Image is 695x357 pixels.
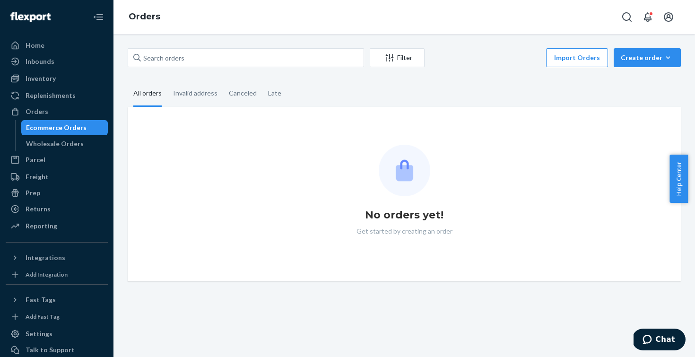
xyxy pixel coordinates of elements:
[6,88,108,103] a: Replenishments
[26,295,56,305] div: Fast Tags
[26,57,54,66] div: Inbounds
[6,326,108,341] a: Settings
[6,71,108,86] a: Inventory
[6,152,108,167] a: Parcel
[26,107,48,116] div: Orders
[638,8,657,26] button: Open notifications
[370,48,425,67] button: Filter
[26,329,52,339] div: Settings
[26,204,51,214] div: Returns
[89,8,108,26] button: Close Navigation
[26,41,44,50] div: Home
[10,12,51,22] img: Flexport logo
[669,155,688,203] button: Help Center
[6,269,108,280] a: Add Integration
[6,250,108,265] button: Integrations
[6,169,108,184] a: Freight
[229,81,257,105] div: Canceled
[6,104,108,119] a: Orders
[133,81,162,107] div: All orders
[129,11,160,22] a: Orders
[21,136,108,151] a: Wholesale Orders
[26,74,56,83] div: Inventory
[26,270,68,279] div: Add Integration
[26,345,75,355] div: Talk to Support
[379,145,430,196] img: Empty list
[26,313,60,321] div: Add Fast Tag
[621,53,674,62] div: Create order
[546,48,608,67] button: Import Orders
[26,172,49,182] div: Freight
[634,329,686,352] iframe: Opens a widget where you can chat to one of our agents
[6,311,108,322] a: Add Fast Tag
[21,120,108,135] a: Ecommerce Orders
[26,188,40,198] div: Prep
[659,8,678,26] button: Open account menu
[365,208,443,223] h1: No orders yet!
[26,253,65,262] div: Integrations
[356,226,452,236] p: Get started by creating an order
[26,123,87,132] div: Ecommerce Orders
[6,185,108,200] a: Prep
[173,81,217,105] div: Invalid address
[26,221,57,231] div: Reporting
[6,218,108,234] a: Reporting
[617,8,636,26] button: Open Search Box
[6,54,108,69] a: Inbounds
[6,38,108,53] a: Home
[6,292,108,307] button: Fast Tags
[26,139,84,148] div: Wholesale Orders
[268,81,281,105] div: Late
[121,3,168,31] ol: breadcrumbs
[26,155,45,165] div: Parcel
[614,48,681,67] button: Create order
[6,201,108,217] a: Returns
[128,48,364,67] input: Search orders
[370,53,424,62] div: Filter
[26,91,76,100] div: Replenishments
